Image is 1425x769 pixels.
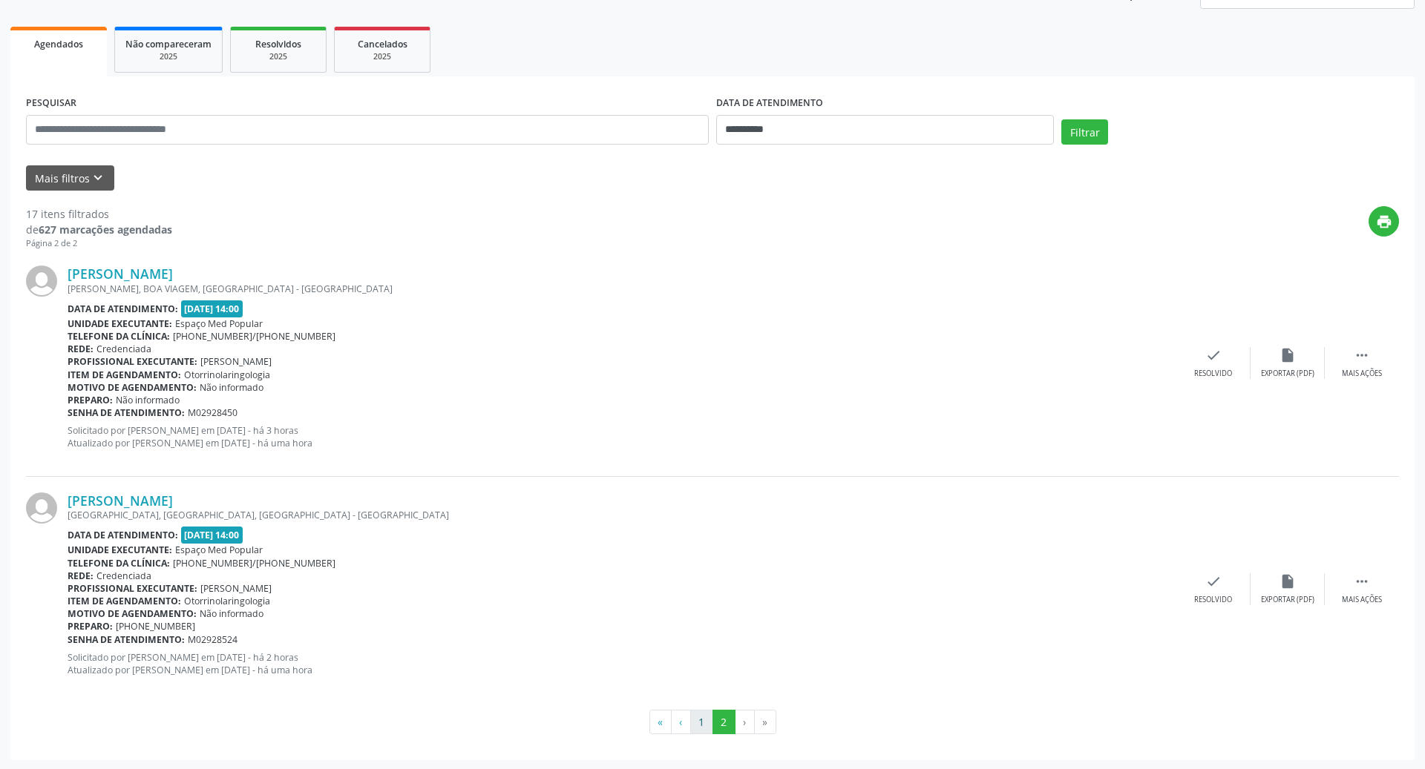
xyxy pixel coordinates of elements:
span: [PERSON_NAME] [200,355,272,368]
b: Unidade executante: [68,317,172,330]
div: Resolvido [1194,595,1232,605]
b: Profissional executante: [68,355,197,368]
b: Senha de atendimento: [68,406,185,419]
a: [PERSON_NAME] [68,492,173,509]
div: de [26,222,172,237]
a: [PERSON_NAME] [68,265,173,282]
div: [PERSON_NAME], BOA VIAGEM, [GEOGRAPHIC_DATA] - [GEOGRAPHIC_DATA] [68,283,1176,295]
span: Agendados [34,38,83,50]
span: Espaço Med Popular [175,544,263,556]
button: print [1369,206,1399,237]
button: Mais filtroskeyboard_arrow_down [26,165,114,191]
p: Solicitado por [PERSON_NAME] em [DATE] - há 3 horas Atualizado por [PERSON_NAME] em [DATE] - há u... [68,424,1176,449]
b: Rede: [68,570,94,582]
b: Unidade executante: [68,544,172,556]
span: Otorrinolaringologia [184,595,270,607]
i: check [1205,573,1222,590]
div: Resolvido [1194,369,1232,379]
b: Telefone da clínica: [68,330,170,343]
div: 2025 [241,51,315,62]
div: Mais ações [1342,595,1382,605]
span: [PHONE_NUMBER] [116,620,195,633]
b: Preparo: [68,394,113,406]
b: Item de agendamento: [68,595,181,607]
span: Otorrinolaringologia [184,369,270,381]
b: Data de atendimento: [68,303,178,315]
div: Mais ações [1342,369,1382,379]
span: Espaço Med Popular [175,317,263,330]
p: Solicitado por [PERSON_NAME] em [DATE] - há 2 horas Atualizado por [PERSON_NAME] em [DATE] - há u... [68,651,1176,676]
i:  [1354,573,1370,590]
span: [PERSON_NAME] [200,582,272,595]
b: Profissional executante: [68,582,197,595]
div: 2025 [345,51,419,62]
button: Go to page 2 [712,710,736,735]
img: img [26,265,57,297]
span: Não informado [200,607,263,620]
span: Não compareceram [125,38,212,50]
div: 2025 [125,51,212,62]
button: Filtrar [1061,119,1108,145]
b: Data de atendimento: [68,529,178,541]
span: [PHONE_NUMBER]/[PHONE_NUMBER] [173,557,335,570]
label: PESQUISAR [26,92,76,115]
i: insert_drive_file [1280,347,1296,363]
span: M02928450 [188,406,237,419]
button: Go to page 1 [690,710,713,735]
i:  [1354,347,1370,363]
i: print [1376,214,1392,230]
span: Não informado [200,381,263,394]
span: [DATE] 14:00 [181,300,243,317]
b: Motivo de agendamento: [68,607,197,620]
b: Item de agendamento: [68,369,181,381]
span: Credenciada [96,343,151,355]
b: Motivo de agendamento: [68,381,197,394]
div: Página 2 de 2 [26,237,172,250]
span: Não informado [116,394,180,406]
div: 17 itens filtrados [26,206,172,222]
button: Go to previous page [671,710,691,735]
i: check [1205,347,1222,363]
span: [PHONE_NUMBER]/[PHONE_NUMBER] [173,330,335,343]
b: Telefone da clínica: [68,557,170,570]
b: Rede: [68,343,94,355]
label: DATA DE ATENDIMENTO [716,92,823,115]
b: Preparo: [68,620,113,633]
span: Resolvidos [255,38,301,50]
span: [DATE] 14:00 [181,527,243,544]
b: Senha de atendimento: [68,633,185,646]
ul: Pagination [26,710,1399,735]
div: Exportar (PDF) [1261,595,1314,605]
div: Exportar (PDF) [1261,369,1314,379]
img: img [26,492,57,524]
strong: 627 marcações agendadas [39,222,172,237]
i: keyboard_arrow_down [90,170,106,186]
span: Credenciada [96,570,151,582]
i: insert_drive_file [1280,573,1296,590]
div: [GEOGRAPHIC_DATA], [GEOGRAPHIC_DATA], [GEOGRAPHIC_DATA] - [GEOGRAPHIC_DATA] [68,509,1176,521]
button: Go to first page [649,710,672,735]
span: M02928524 [188,633,237,646]
span: Cancelados [358,38,407,50]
